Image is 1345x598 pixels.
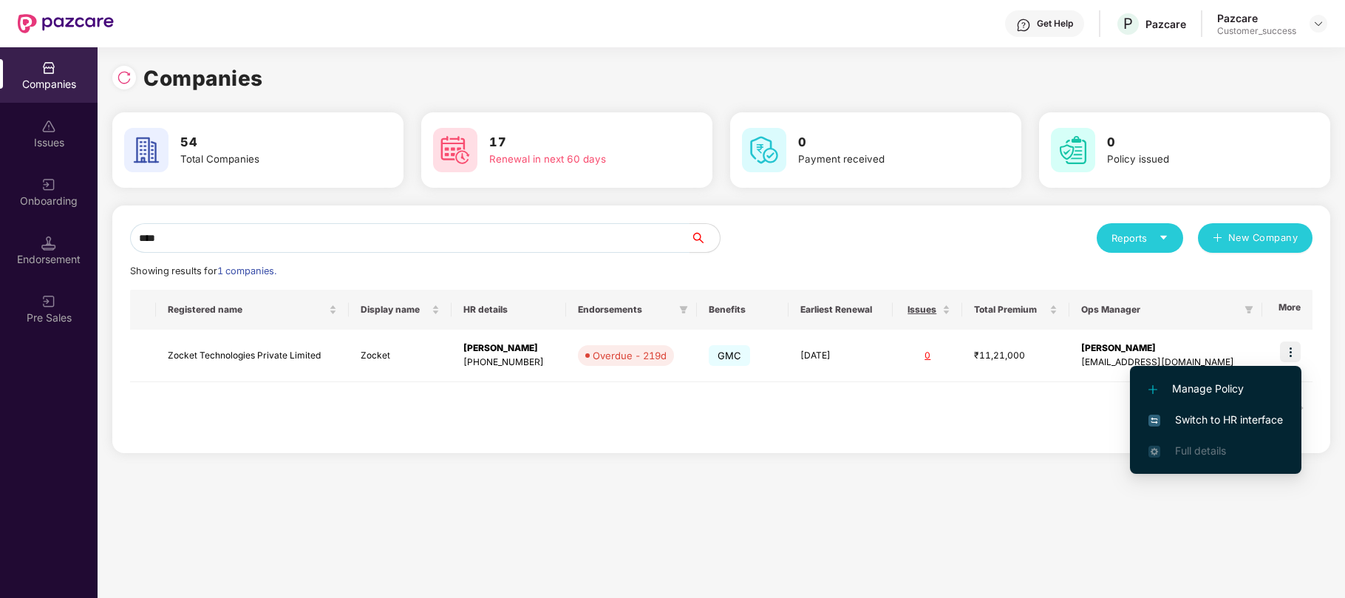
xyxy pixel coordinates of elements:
[433,128,477,172] img: svg+xml;base64,PHN2ZyB4bWxucz0iaHR0cDovL3d3dy53My5vcmcvMjAwMC9zdmciIHdpZHRoPSI2MCIgaGVpZ2h0PSI2MC...
[905,304,939,316] span: Issues
[905,349,950,363] div: 0
[1262,290,1312,330] th: More
[962,290,1069,330] th: Total Premium
[798,133,973,152] h3: 0
[1051,128,1095,172] img: svg+xml;base64,PHN2ZyB4bWxucz0iaHR0cDovL3d3dy53My5vcmcvMjAwMC9zdmciIHdpZHRoPSI2MCIgaGVpZ2h0PSI2MC...
[1198,223,1312,253] button: plusNew Company
[463,356,554,370] div: [PHONE_NUMBER]
[489,133,664,152] h3: 17
[168,304,326,316] span: Registered name
[452,290,565,330] th: HR details
[1037,18,1073,30] div: Get Help
[1228,231,1298,245] span: New Company
[156,290,349,330] th: Registered name
[689,232,720,244] span: search
[1213,233,1222,245] span: plus
[689,223,721,253] button: search
[1107,152,1281,167] div: Policy issued
[1175,444,1226,457] span: Full details
[974,349,1057,363] div: ₹11,21,000
[697,290,789,330] th: Benefits
[117,70,132,85] img: svg+xml;base64,PHN2ZyBpZD0iUmVsb2FkLTMyeDMyIiB4bWxucz0iaHR0cDovL3d3dy53My5vcmcvMjAwMC9zdmciIHdpZH...
[41,236,56,251] img: svg+xml;base64,PHN2ZyB3aWR0aD0iMTQuNSIgaGVpZ2h0PSIxNC41IiB2aWV3Qm94PSIwIDAgMTYgMTYiIGZpbGw9Im5vbm...
[41,177,56,192] img: svg+xml;base64,PHN2ZyB3aWR0aD0iMjAiIGhlaWdodD0iMjAiIHZpZXdCb3g9IjAgMCAyMCAyMCIgZmlsbD0ibm9uZSIgeG...
[217,265,276,276] span: 1 companies.
[1159,233,1168,242] span: caret-down
[1148,381,1283,397] span: Manage Policy
[489,152,664,167] div: Renewal in next 60 days
[593,348,667,363] div: Overdue - 219d
[180,133,355,152] h3: 54
[1312,18,1324,30] img: svg+xml;base64,PHN2ZyBpZD0iRHJvcGRvd24tMzJ4MzIiIHhtbG5zPSJodHRwOi8vd3d3LnczLm9yZy8yMDAwL3N2ZyIgd2...
[1123,15,1133,33] span: P
[1081,356,1250,370] div: [EMAIL_ADDRESS][DOMAIN_NAME]
[41,61,56,75] img: svg+xml;base64,PHN2ZyBpZD0iQ29tcGFuaWVzIiB4bWxucz0iaHR0cDovL3d3dy53My5vcmcvMjAwMC9zdmciIHdpZHRoPS...
[349,330,452,382] td: Zocket
[789,290,893,330] th: Earliest Renewal
[1280,342,1301,362] img: icon
[676,301,691,319] span: filter
[1148,446,1160,458] img: svg+xml;base64,PHN2ZyB4bWxucz0iaHR0cDovL3d3dy53My5vcmcvMjAwMC9zdmciIHdpZHRoPSIxNi4zNjMiIGhlaWdodD...
[41,294,56,309] img: svg+xml;base64,PHN2ZyB3aWR0aD0iMjAiIGhlaWdodD0iMjAiIHZpZXdCb3g9IjAgMCAyMCAyMCIgZmlsbD0ibm9uZSIgeG...
[124,128,168,172] img: svg+xml;base64,PHN2ZyB4bWxucz0iaHR0cDovL3d3dy53My5vcmcvMjAwMC9zdmciIHdpZHRoPSI2MCIgaGVpZ2h0PSI2MC...
[1244,305,1253,314] span: filter
[798,152,973,167] div: Payment received
[143,62,263,95] h1: Companies
[1111,231,1168,245] div: Reports
[156,330,349,382] td: Zocket Technologies Private Limited
[679,305,688,314] span: filter
[463,342,554,356] div: [PERSON_NAME]
[1148,385,1157,394] img: svg+xml;base64,PHN2ZyB4bWxucz0iaHR0cDovL3d3dy53My5vcmcvMjAwMC9zdmciIHdpZHRoPSIxMi4yMDEiIGhlaWdodD...
[709,345,751,366] span: GMC
[974,304,1046,316] span: Total Premium
[361,304,429,316] span: Display name
[1145,17,1186,31] div: Pazcare
[742,128,786,172] img: svg+xml;base64,PHN2ZyB4bWxucz0iaHR0cDovL3d3dy53My5vcmcvMjAwMC9zdmciIHdpZHRoPSI2MCIgaGVpZ2h0PSI2MC...
[18,14,114,33] img: New Pazcare Logo
[41,119,56,134] img: svg+xml;base64,PHN2ZyBpZD0iSXNzdWVzX2Rpc2FibGVkIiB4bWxucz0iaHR0cDovL3d3dy53My5vcmcvMjAwMC9zdmciIH...
[578,304,673,316] span: Endorsements
[130,265,276,276] span: Showing results for
[789,330,893,382] td: [DATE]
[1148,415,1160,427] img: svg+xml;base64,PHN2ZyB4bWxucz0iaHR0cDovL3d3dy53My5vcmcvMjAwMC9zdmciIHdpZHRoPSIxNiIgaGVpZ2h0PSIxNi...
[1242,301,1256,319] span: filter
[349,290,452,330] th: Display name
[1081,304,1239,316] span: Ops Manager
[893,290,962,330] th: Issues
[1217,25,1296,37] div: Customer_success
[180,152,355,167] div: Total Companies
[1217,11,1296,25] div: Pazcare
[1081,342,1250,356] div: [PERSON_NAME]
[1148,412,1283,428] span: Switch to HR interface
[1016,18,1031,33] img: svg+xml;base64,PHN2ZyBpZD0iSGVscC0zMngzMiIgeG1sbnM9Imh0dHA6Ly93d3cudzMub3JnLzIwMDAvc3ZnIiB3aWR0aD...
[1107,133,1281,152] h3: 0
